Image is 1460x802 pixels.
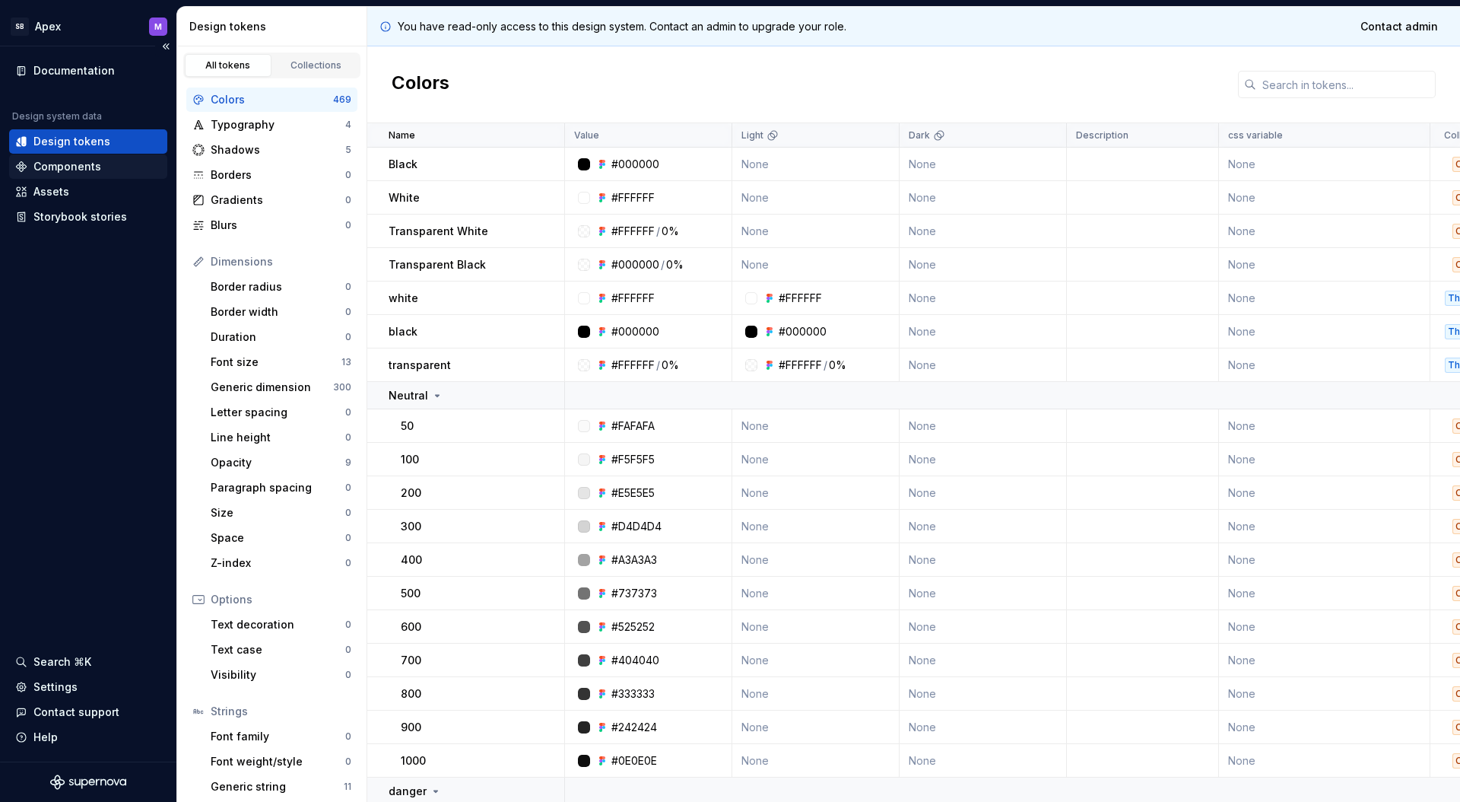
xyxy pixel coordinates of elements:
div: Options [211,592,351,607]
td: None [732,744,900,778]
td: None [732,148,900,181]
div: 0 [345,194,351,206]
a: Generic dimension300 [205,375,357,399]
a: Letter spacing0 [205,400,357,425]
div: #A3A3A3 [611,552,657,568]
div: Collections [278,59,354,72]
div: Font family [211,729,345,744]
p: danger [389,784,427,799]
td: None [900,543,1067,577]
td: None [1219,543,1430,577]
p: Description [1076,129,1128,142]
p: 500 [401,586,421,601]
div: #D4D4D4 [611,519,662,534]
div: / [824,358,827,373]
p: 400 [401,552,422,568]
div: #000000 [611,257,659,272]
div: Z-index [211,555,345,571]
div: 0 [345,619,351,631]
div: #404040 [611,653,659,668]
p: Light [741,129,763,142]
button: SBApexM [3,10,173,43]
td: None [900,409,1067,443]
p: 200 [401,485,421,501]
a: Border width0 [205,300,357,324]
div: / [656,224,660,239]
td: None [1219,181,1430,215]
div: Colors [211,92,333,107]
td: None [732,443,900,476]
div: Design tokens [33,134,110,149]
p: You have read-only access to this design system. Contact an admin to upgrade your role. [398,19,846,34]
div: #FFFFFF [611,224,655,239]
div: Font size [211,355,341,370]
div: 0 [345,431,351,444]
div: 0% [662,358,679,373]
div: #525252 [611,619,655,635]
div: Generic dimension [211,380,333,395]
td: None [1219,443,1430,476]
div: #FFFFFF [779,358,822,373]
td: None [900,248,1067,282]
div: Documentation [33,63,115,78]
div: 0% [666,257,684,272]
h2: Colors [392,71,449,98]
div: Size [211,505,345,520]
td: None [1219,409,1430,443]
div: #333333 [611,686,655,702]
div: #FFFFFF [611,358,655,373]
td: None [900,215,1067,248]
input: Search in tokens... [1256,71,1436,98]
div: Contact support [33,705,119,720]
td: None [900,148,1067,181]
div: Duration [211,329,345,345]
a: Design tokens [9,129,167,154]
div: Font weight/style [211,754,345,769]
div: Typography [211,117,345,132]
a: Font family0 [205,724,357,749]
div: 0 [345,281,351,293]
div: #737373 [611,586,657,601]
td: None [1219,510,1430,543]
p: Dark [909,129,930,142]
div: Design system data [12,110,102,123]
p: black [389,324,417,339]
a: Storybook stories [9,205,167,229]
div: Line height [211,430,345,445]
td: None [900,677,1067,711]
div: Settings [33,679,78,695]
div: 469 [333,94,351,106]
div: 0 [345,730,351,743]
td: None [900,577,1067,610]
a: Font size13 [205,350,357,374]
td: None [900,282,1067,315]
td: None [1219,744,1430,778]
a: Assets [9,180,167,204]
div: 0 [345,669,351,681]
td: None [900,181,1067,215]
td: None [1219,248,1430,282]
a: Text decoration0 [205,613,357,637]
td: None [732,543,900,577]
a: Blurs0 [186,213,357,237]
div: 300 [333,381,351,393]
p: Transparent White [389,224,488,239]
div: 0 [345,756,351,768]
a: Contact admin [1350,13,1448,40]
div: 0 [345,507,351,519]
p: 1000 [401,753,426,769]
td: None [732,644,900,677]
p: 800 [401,686,421,702]
a: Borders0 [186,163,357,187]
p: Value [574,129,599,142]
div: 5 [345,144,351,156]
a: Supernova Logo [50,775,126,790]
td: None [900,510,1067,543]
div: Text decoration [211,617,345,632]
div: 0% [662,224,679,239]
div: #FFFFFF [779,291,822,306]
span: Contact admin [1360,19,1438,34]
td: None [732,610,900,644]
td: None [732,577,900,610]
a: Space0 [205,526,357,550]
